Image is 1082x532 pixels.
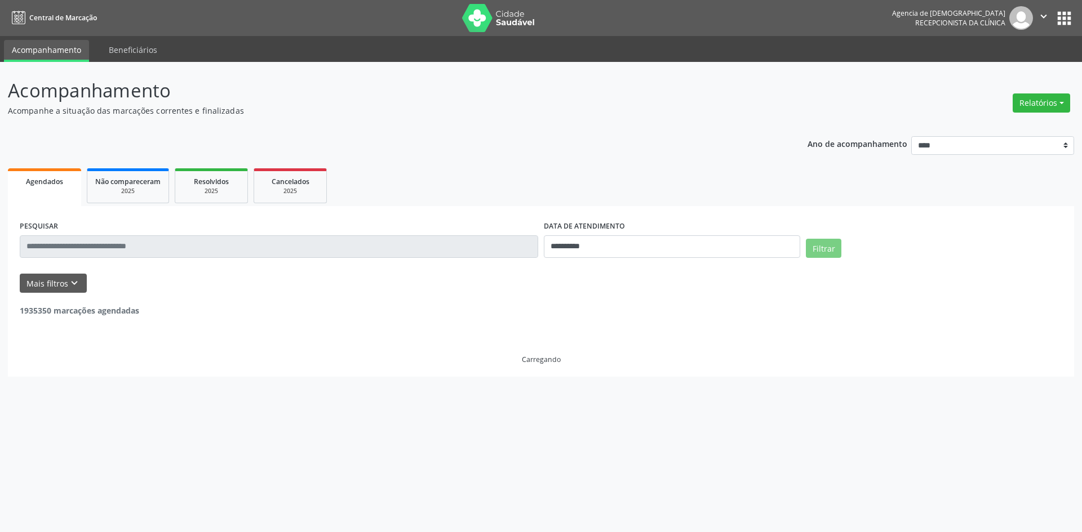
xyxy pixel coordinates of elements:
div: Agencia de [DEMOGRAPHIC_DATA] [892,8,1005,18]
button:  [1033,6,1054,30]
div: 2025 [183,187,240,195]
p: Ano de acompanhamento [808,136,907,150]
div: Carregando [522,355,561,364]
i: keyboard_arrow_down [68,277,81,289]
a: Acompanhamento [4,40,89,62]
button: Filtrar [806,239,841,258]
a: Central de Marcação [8,8,97,27]
span: Cancelados [272,177,309,186]
span: Recepcionista da clínica [915,18,1005,28]
span: Central de Marcação [29,13,97,23]
i:  [1037,10,1050,23]
strong: 1935350 marcações agendadas [20,305,139,316]
p: Acompanhe a situação das marcações correntes e finalizadas [8,105,754,117]
label: PESQUISAR [20,218,58,235]
label: DATA DE ATENDIMENTO [544,218,625,235]
div: 2025 [262,187,318,195]
button: Relatórios [1013,93,1070,113]
span: Agendados [26,177,63,186]
span: Resolvidos [194,177,229,186]
a: Beneficiários [101,40,165,60]
div: 2025 [95,187,161,195]
button: Mais filtroskeyboard_arrow_down [20,274,87,293]
img: img [1009,6,1033,30]
span: Não compareceram [95,177,161,186]
button: apps [1054,8,1074,28]
p: Acompanhamento [8,77,754,105]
